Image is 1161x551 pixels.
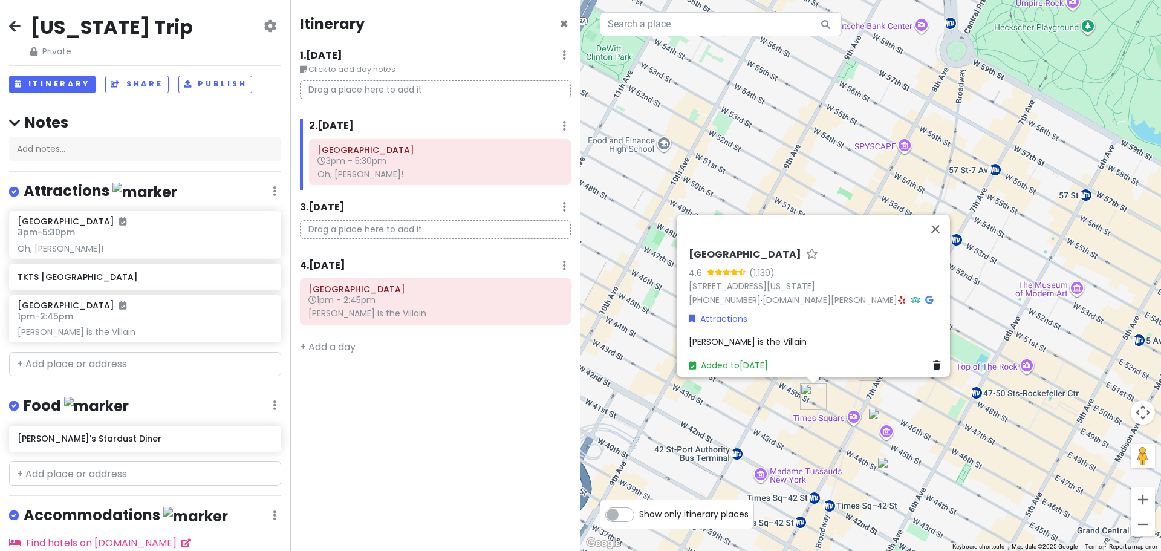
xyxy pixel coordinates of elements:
[308,284,562,295] h6: Booth Theatre
[689,336,807,348] span: [PERSON_NAME] is the Villain
[300,80,571,99] p: Drag a place here to add it
[18,310,73,322] span: 1pm - 2:45pm
[911,296,920,304] i: Tripadvisor
[877,457,903,483] div: Aura Hotel Times Square
[119,217,126,226] i: Added to itinerary
[18,272,272,282] h6: TKTS [GEOGRAPHIC_DATA]
[859,354,885,381] div: TKTS Times Square
[112,183,177,201] img: marker
[18,216,126,227] h6: [GEOGRAPHIC_DATA]
[925,296,933,304] i: Google Maps
[1012,543,1078,550] span: Map data ©2025 Google
[689,294,761,306] a: [PHONE_NUMBER]
[30,15,193,40] h2: [US_STATE] Trip
[24,396,129,416] h4: Food
[317,155,386,167] span: 3pm - 5:30pm
[763,294,897,306] a: [DOMAIN_NAME][PERSON_NAME]
[689,266,707,279] div: 4.6
[300,220,571,239] p: Drag a place here to add it
[1131,444,1155,468] button: Drag Pegman onto the map to open Street View
[317,169,562,180] div: Oh, [PERSON_NAME]!
[868,408,894,434] div: Lyceum Theatre
[105,76,168,93] button: Share
[300,259,345,272] h6: 4 . [DATE]
[308,308,562,319] div: [PERSON_NAME] is the Villain
[178,76,253,93] button: Publish
[584,535,623,551] img: Google
[806,249,818,261] a: Star place
[300,15,365,33] h4: Itinerary
[559,17,568,31] button: Close
[689,249,945,307] div: · ·
[18,433,272,444] h6: [PERSON_NAME]'s Stardust Diner
[18,327,272,337] div: [PERSON_NAME] is the Villain
[300,64,571,76] small: Click to add day notes
[18,300,126,311] h6: [GEOGRAPHIC_DATA]
[24,181,177,201] h4: Attractions
[559,14,568,34] span: Close itinerary
[749,266,775,279] div: (1,139)
[689,359,768,371] a: Added to[DATE]
[9,113,281,132] h4: Notes
[24,506,228,526] h4: Accommodations
[921,215,950,244] button: Close
[1131,487,1155,512] button: Zoom in
[308,294,376,306] span: 1pm - 2:45pm
[689,249,801,261] h6: [GEOGRAPHIC_DATA]
[30,45,193,58] span: Private
[9,352,281,376] input: + Add place or address
[800,383,827,410] div: Booth Theatre
[952,543,1004,551] button: Keyboard shortcuts
[9,137,281,162] div: Add notes...
[1131,400,1155,425] button: Map camera controls
[300,50,342,62] h6: 1 . [DATE]
[18,243,272,254] div: Oh, [PERSON_NAME]!
[317,145,562,155] h6: Lyceum Theatre
[1131,512,1155,536] button: Zoom out
[689,280,815,292] a: [STREET_ADDRESS][US_STATE]
[9,536,191,550] a: Find hotels on [DOMAIN_NAME]
[1085,543,1102,550] a: Terms
[300,340,356,354] a: + Add a day
[64,397,129,416] img: marker
[119,301,126,310] i: Added to itinerary
[1109,543,1157,550] a: Report a map error
[689,311,747,325] a: Attractions
[309,120,354,132] h6: 2 . [DATE]
[639,507,749,521] span: Show only itinerary places
[163,507,228,526] img: marker
[300,201,345,214] h6: 3 . [DATE]
[9,461,281,486] input: + Add place or address
[600,12,842,36] input: Search a place
[584,535,623,551] a: Open this area in Google Maps (opens a new window)
[9,76,96,93] button: Itinerary
[18,226,75,238] span: 3pm - 5:30pm
[933,358,945,371] a: Delete place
